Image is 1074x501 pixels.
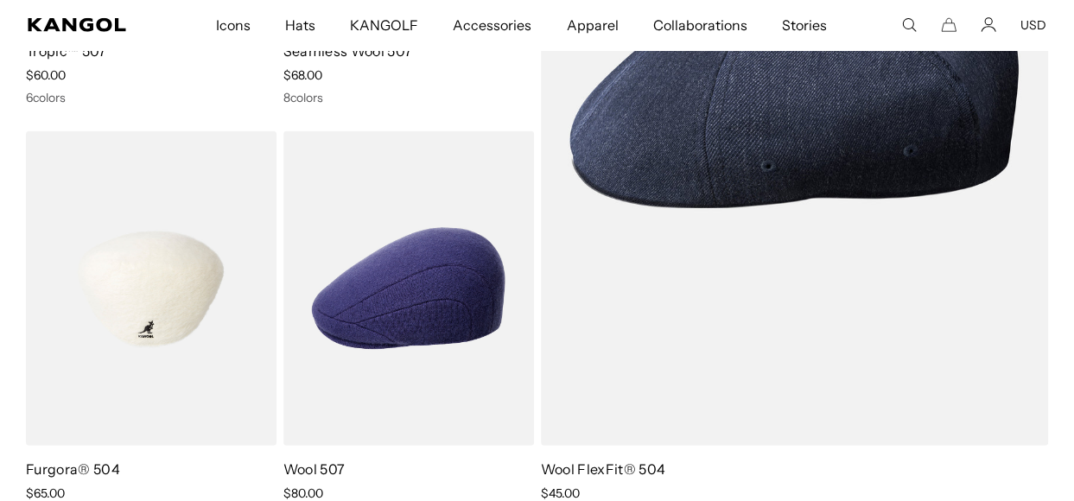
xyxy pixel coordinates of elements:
[941,17,956,33] button: Cart
[26,90,276,105] div: 6 colors
[901,17,917,33] summary: Search here
[283,485,323,501] span: $80.00
[541,485,580,501] span: $45.00
[26,42,107,60] a: Tropic™ 507
[26,67,66,83] span: $60.00
[28,18,142,32] a: Kangol
[981,17,996,33] a: Account
[283,90,534,105] div: 8 colors
[283,460,346,478] a: Wool 507
[26,131,276,446] img: Furgora® 504
[541,460,665,478] a: Wool FlexFit® 504
[26,485,65,501] span: $65.00
[26,460,120,478] a: Furgora® 504
[283,131,534,446] img: Wool 507
[1020,17,1046,33] button: USD
[283,67,322,83] span: $68.00
[283,42,412,60] a: Seamless Wool 507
